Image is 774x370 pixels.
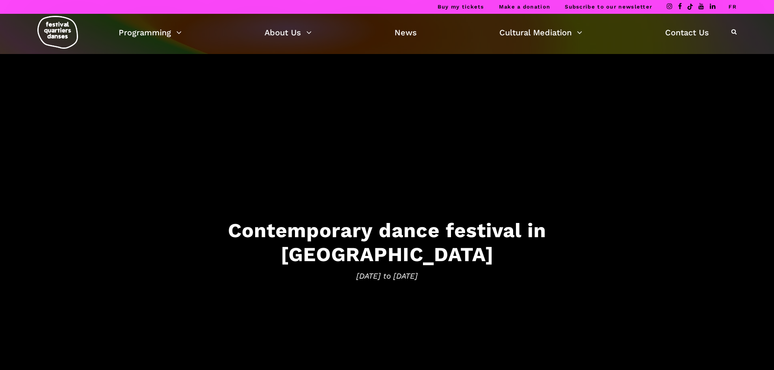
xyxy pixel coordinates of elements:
a: Programming [119,26,182,39]
a: Buy my tickets [438,4,484,10]
a: Cultural Mediation [499,26,582,39]
img: logo-fqd-med [37,16,78,49]
a: Subscribe to our newsletter [565,4,652,10]
a: About Us [265,26,312,39]
a: Make a donation [499,4,551,10]
a: Contact Us [665,26,709,39]
a: FR [728,4,737,10]
a: News [395,26,417,39]
h3: Contemporary dance festival in [GEOGRAPHIC_DATA] [135,218,639,266]
span: [DATE] to [DATE] [135,270,639,282]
